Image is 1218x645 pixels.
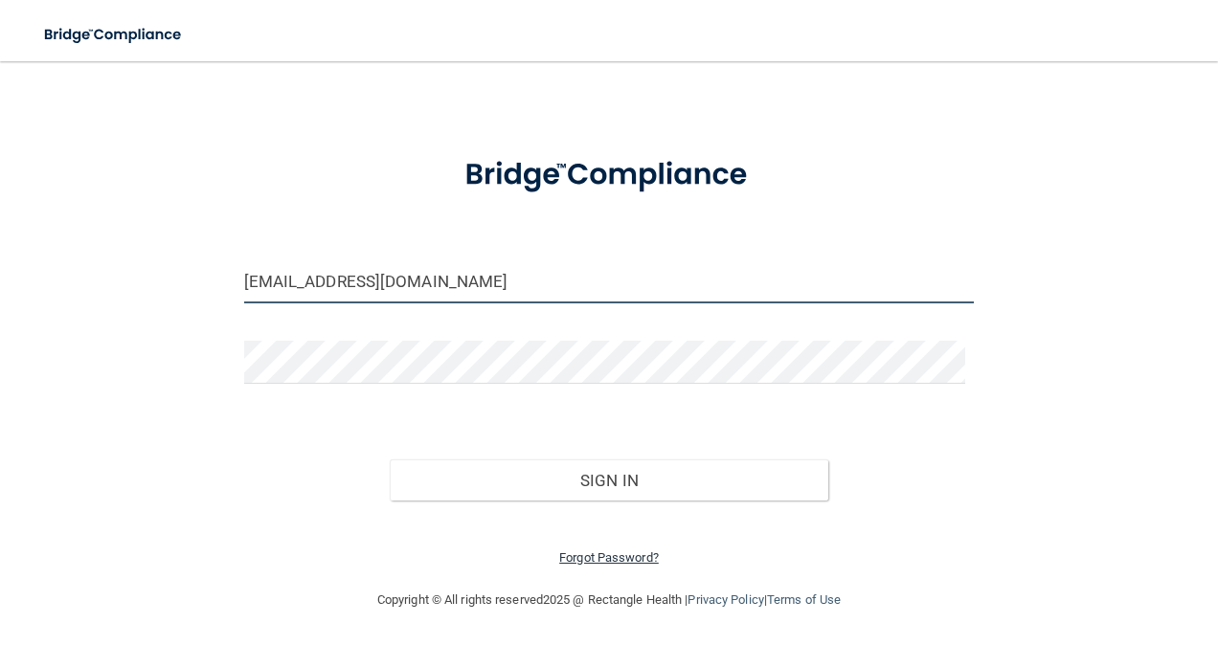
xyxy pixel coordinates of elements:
a: Forgot Password? [559,550,659,565]
button: Sign In [390,459,828,501]
iframe: Drift Widget Chat Controller [887,509,1195,586]
a: Privacy Policy [688,592,763,607]
img: bridge_compliance_login_screen.278c3ca4.svg [434,136,784,214]
input: Email [244,260,975,303]
img: bridge_compliance_login_screen.278c3ca4.svg [29,15,199,55]
div: Copyright © All rights reserved 2025 @ Rectangle Health | | [259,569,959,631]
a: Terms of Use [767,592,841,607]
